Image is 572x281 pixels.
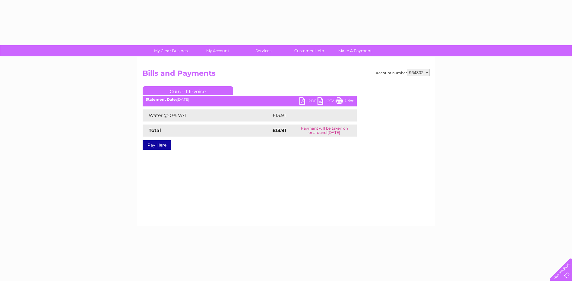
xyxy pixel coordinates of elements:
a: Services [239,45,288,56]
a: My Account [193,45,242,56]
a: Make A Payment [330,45,380,56]
a: My Clear Business [147,45,197,56]
a: CSV [318,97,336,106]
td: £13.91 [271,109,343,122]
b: Statement Date: [146,97,177,102]
a: Current Invoice [143,86,233,95]
div: Account number [376,69,430,76]
a: Pay Here [143,140,171,150]
a: Print [336,97,354,106]
td: Water @ 0% VAT [143,109,271,122]
td: Payment will be taken on or around [DATE] [292,125,356,137]
strong: Total [149,128,161,133]
div: [DATE] [143,97,357,102]
a: Customer Help [284,45,334,56]
a: PDF [299,97,318,106]
h2: Bills and Payments [143,69,430,81]
strong: £13.91 [273,128,286,133]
